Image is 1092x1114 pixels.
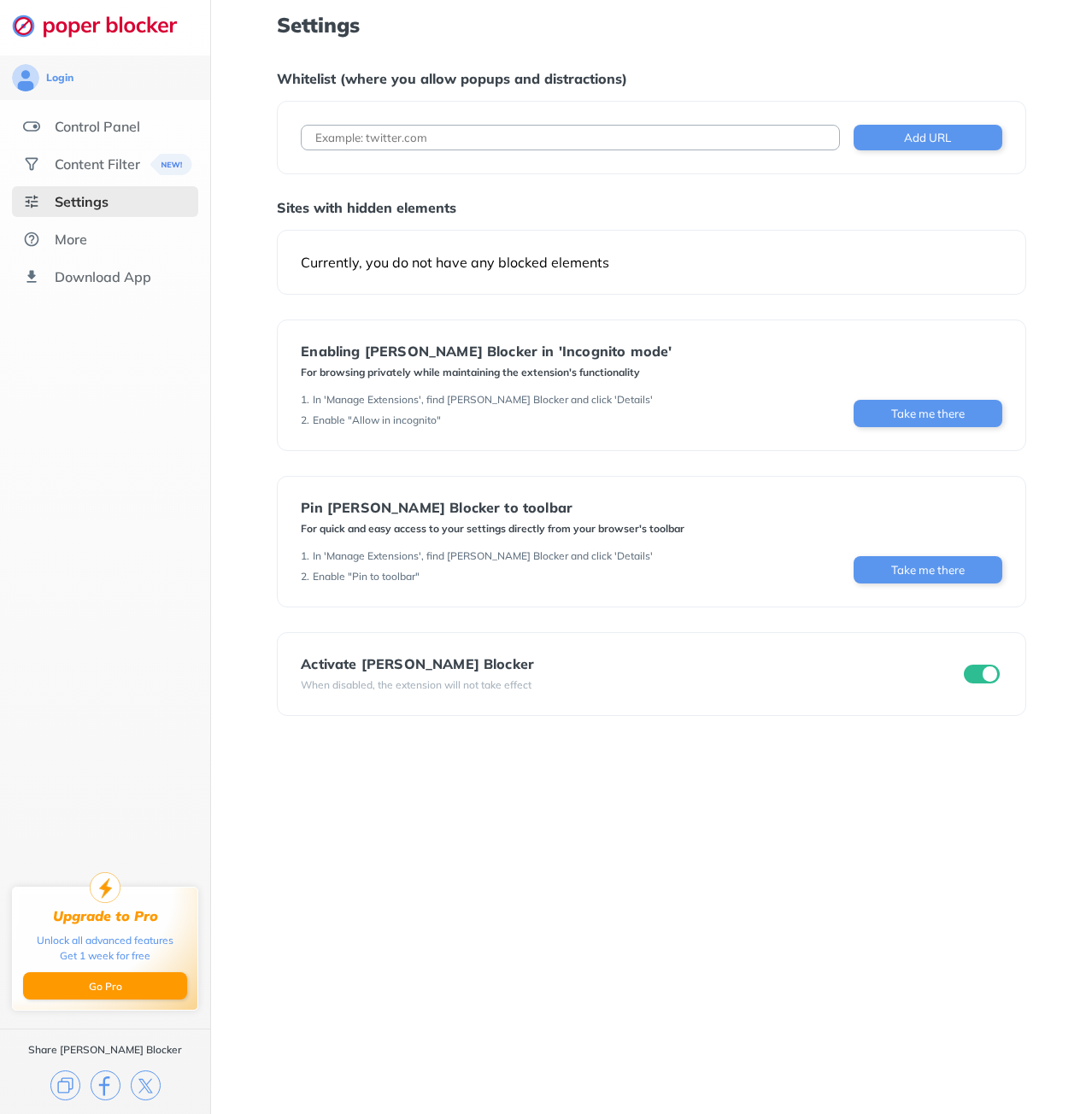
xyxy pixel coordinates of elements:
[301,393,309,407] div: 1 .
[23,193,40,210] img: settings-selected.svg
[37,933,173,948] div: Unlock all advanced features
[55,118,140,135] div: Control Panel
[301,343,672,359] div: Enabling [PERSON_NAME] Blocker in 'Incognito mode'
[301,500,684,515] div: Pin [PERSON_NAME] Blocker to toolbar
[301,656,534,671] div: Activate [PERSON_NAME] Blocker
[313,413,441,427] div: Enable "Allow in incognito"
[91,1070,120,1100] img: facebook.svg
[131,1070,161,1100] img: x.svg
[53,908,158,924] div: Upgrade to Pro
[301,366,672,379] div: For browsing privately while maintaining the extension's functionality
[150,154,192,175] img: menuBanner.svg
[854,556,1002,583] button: Take me there
[854,400,1002,427] button: Take me there
[23,972,187,1000] button: Go Pro
[90,872,120,903] img: upgrade-to-pro.svg
[60,948,150,964] div: Get 1 week for free
[301,570,309,583] div: 2 .
[55,193,109,210] div: Settings
[301,549,309,563] div: 1 .
[277,70,1025,87] div: Whitelist (where you allow popups and distractions)
[301,125,839,150] input: Example: twitter.com
[301,254,1001,271] div: Currently, you do not have any blocked elements
[23,118,40,135] img: features.svg
[46,71,73,85] div: Login
[12,64,39,91] img: avatar.svg
[313,570,420,583] div: Enable "Pin to toolbar"
[23,155,40,173] img: social.svg
[23,268,40,285] img: download-app.svg
[301,522,684,536] div: For quick and easy access to your settings directly from your browser's toolbar
[854,125,1002,150] button: Add URL
[277,199,1025,216] div: Sites with hidden elements
[301,678,534,692] div: When disabled, the extension will not take effect
[55,268,151,285] div: Download App
[313,393,653,407] div: In 'Manage Extensions', find [PERSON_NAME] Blocker and click 'Details'
[12,14,196,38] img: logo-webpage.svg
[55,231,87,248] div: More
[28,1043,182,1057] div: Share [PERSON_NAME] Blocker
[23,231,40,248] img: about.svg
[55,155,140,173] div: Content Filter
[301,413,309,427] div: 2 .
[50,1070,80,1100] img: copy.svg
[277,14,1025,36] h1: Settings
[313,549,653,563] div: In 'Manage Extensions', find [PERSON_NAME] Blocker and click 'Details'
